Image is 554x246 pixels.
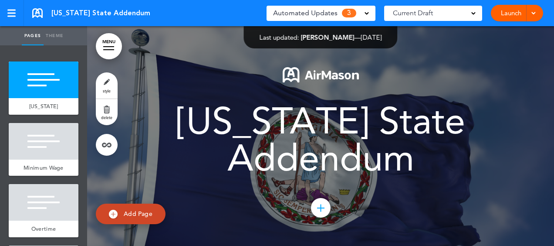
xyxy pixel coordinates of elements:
a: [US_STATE] [9,98,78,115]
span: [DATE] [361,33,382,41]
span: Overtime [31,225,56,232]
a: Overtime [9,221,78,237]
span: Automated Updates [273,7,338,19]
span: [US_STATE] State Addendum [176,99,465,180]
span: delete [101,115,112,120]
span: 3 [342,9,356,17]
a: Pages [22,26,44,45]
a: MENU [96,33,122,59]
img: add.svg [109,210,118,219]
a: Theme [44,26,65,45]
span: Add Page [124,210,152,218]
span: [PERSON_NAME] [301,33,355,41]
span: Minimum Wage [24,164,64,171]
a: Launch [497,5,525,21]
span: [US_STATE] State Addendum [51,8,150,18]
img: 1722553576973-Airmason_logo_White.png [283,67,359,82]
a: style [96,72,118,99]
span: [US_STATE] [29,102,58,110]
span: Last updated: [260,33,299,41]
a: Minimum Wage [9,160,78,176]
span: Current Draft [393,7,433,19]
a: Add Page [96,204,166,224]
span: style [103,88,111,93]
div: — [260,34,382,41]
a: delete [96,99,118,125]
